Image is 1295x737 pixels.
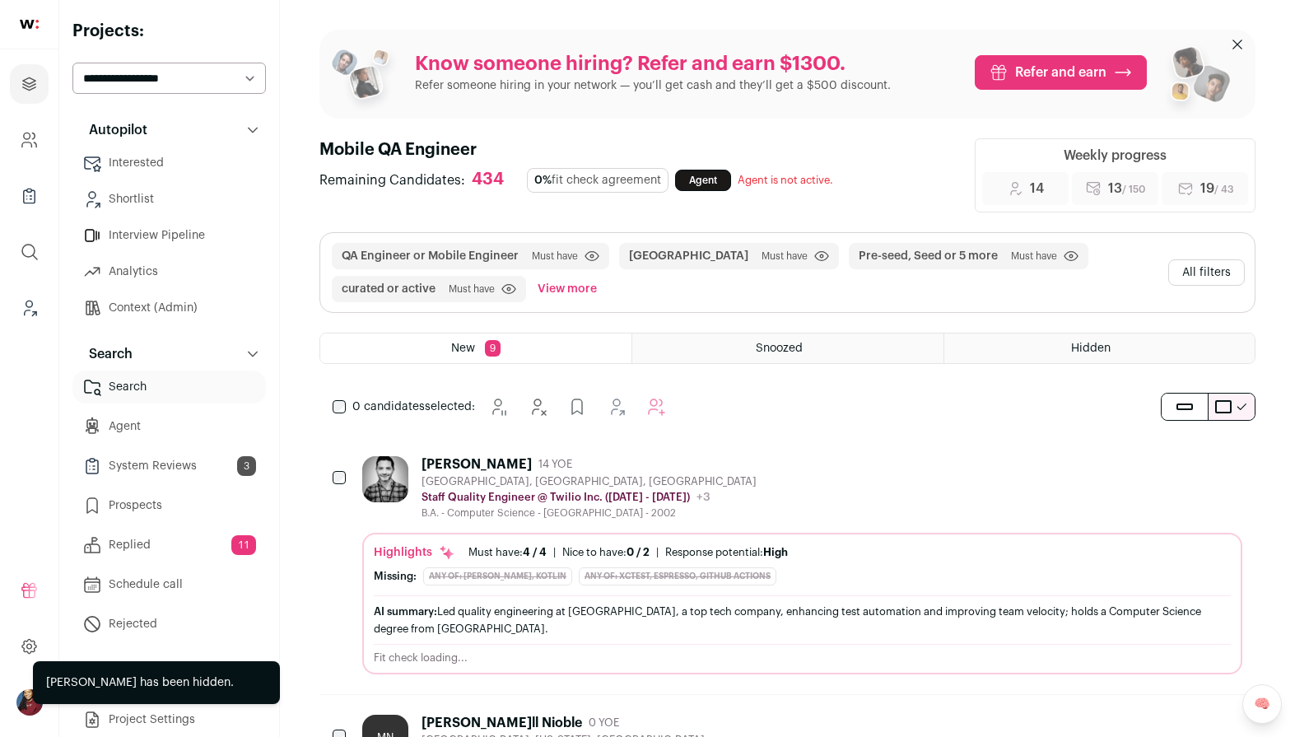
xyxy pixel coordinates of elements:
[374,651,1231,665] div: Fit check loading...
[72,450,266,483] a: System Reviews3
[10,176,49,216] a: Company Lists
[1011,250,1057,263] span: Must have
[72,147,266,180] a: Interested
[468,546,547,559] div: Must have:
[589,716,619,730] span: 0 YOE
[532,250,578,263] span: Must have
[72,219,266,252] a: Interview Pipeline
[72,292,266,324] a: Context (Admin)
[352,399,475,415] span: selected:
[10,64,49,104] a: Projects
[72,529,266,562] a: Replied11
[374,603,1231,637] div: Led quality engineering at [GEOGRAPHIC_DATA], a top tech company, enhancing test automation and i...
[237,456,256,476] span: 3
[762,250,808,263] span: Must have
[579,567,776,585] div: Any of: XCTest, Espresso, GitHub Actions
[72,183,266,216] a: Shortlist
[72,608,266,641] a: Rejected
[415,77,891,94] p: Refer someone hiring in your network — you’ll get cash and they’ll get a $500 discount.
[72,568,266,601] a: Schedule call
[72,114,266,147] button: Autopilot
[1214,184,1233,194] span: / 43
[231,535,256,555] span: 11
[72,371,266,403] a: Search
[485,340,501,357] span: 9
[72,703,266,736] a: Project Settings
[562,546,650,559] div: Nice to have:
[342,281,436,297] button: curated or active
[627,547,650,557] span: 0 / 2
[738,175,833,185] span: Agent is not active.
[756,343,803,354] span: Snoozed
[975,55,1147,90] a: Refer and earn
[1108,179,1145,198] span: 13
[1030,179,1044,198] span: 14
[422,715,582,731] div: [PERSON_NAME]ll Nioble
[72,255,266,288] a: Analytics
[423,567,572,585] div: Any of: [PERSON_NAME], Kotlin
[665,546,788,559] div: Response potential:
[538,458,572,471] span: 14 YOE
[675,170,731,191] a: Agent
[472,170,504,190] div: 434
[319,138,843,161] h1: Mobile QA Engineer
[20,20,39,29] img: wellfound-shorthand-0d5821cbd27db2630d0214b213865d53afaa358527fdda9d0ea32b1df1b89c2c.svg
[1071,343,1111,354] span: Hidden
[1160,40,1232,119] img: referral_people_group_2-7c1ec42c15280f3369c0665c33c00ed472fd7f6af9dd0ec46c364f9a93ccf9a4.png
[451,343,475,354] span: New
[944,334,1255,363] a: Hidden
[468,546,788,559] ul: | |
[1064,146,1167,166] div: Weekly progress
[449,282,495,296] span: Must have
[319,170,465,190] span: Remaining Candidates:
[72,410,266,443] a: Agent
[763,547,788,557] span: High
[374,544,455,561] div: Highlights
[696,492,710,503] span: +3
[1122,184,1145,194] span: / 150
[859,248,998,264] button: Pre-seed, Seed or 5 more
[10,288,49,328] a: Leads (Backoffice)
[362,456,408,502] img: e1e50c7be716264bb5ca6ec01aa5f9c0394f55e1daca41d692c8c339f01b94c3.jpg
[374,606,437,617] span: AI summary:
[362,456,1242,674] a: [PERSON_NAME] 14 YOE [GEOGRAPHIC_DATA], [GEOGRAPHIC_DATA], [GEOGRAPHIC_DATA] Staff Quality Engine...
[46,674,234,691] div: [PERSON_NAME] has been hidden.
[10,120,49,160] a: Company and ATS Settings
[534,175,552,186] span: 0%
[629,248,748,264] button: [GEOGRAPHIC_DATA]
[415,51,891,77] p: Know someone hiring? Refer and earn $1300.
[534,276,600,302] button: View more
[79,120,147,140] p: Autopilot
[72,20,266,43] h2: Projects:
[527,168,668,193] div: fit check agreement
[1200,179,1233,198] span: 19
[79,344,133,364] p: Search
[16,689,43,716] img: 10010497-medium_jpg
[523,547,547,557] span: 4 / 4
[632,334,943,363] a: Snoozed
[72,338,266,371] button: Search
[422,456,532,473] div: [PERSON_NAME]
[1242,684,1282,724] a: 🧠
[422,491,690,504] p: Staff Quality Engineer @ Twilio Inc. ([DATE] - [DATE])
[16,689,43,716] button: Open dropdown
[374,570,417,583] div: Missing:
[352,401,425,413] span: 0 candidates
[72,489,266,522] a: Prospects
[329,43,402,115] img: referral_people_group_1-3817b86375c0e7f77b15e9e1740954ef64e1f78137dd7e9f4ff27367cb2cd09a.png
[1168,259,1245,286] button: All filters
[422,475,757,488] div: [GEOGRAPHIC_DATA], [GEOGRAPHIC_DATA], [GEOGRAPHIC_DATA]
[422,506,757,520] div: B.A. - Computer Science - [GEOGRAPHIC_DATA] - 2002
[342,248,519,264] button: QA Engineer or Mobile Engineer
